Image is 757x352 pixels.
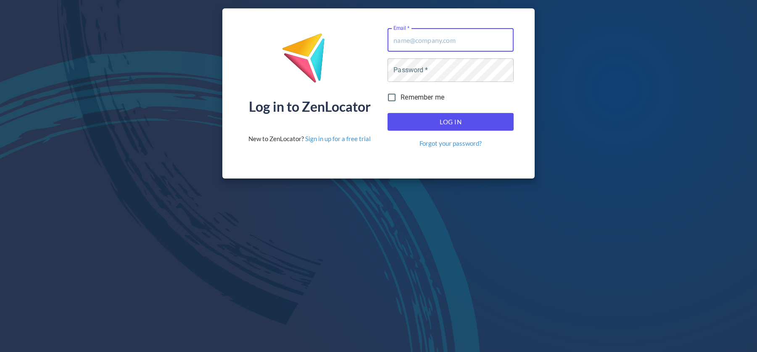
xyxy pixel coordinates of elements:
div: New to ZenLocator? [248,134,371,143]
img: ZenLocator [282,33,338,89]
span: Remember me [401,92,444,102]
span: Log In [397,116,504,127]
a: Sign in up for a free trial [305,135,371,142]
a: Forgot your password? [419,139,482,148]
input: name@company.com [388,28,514,52]
button: Log In [388,113,514,131]
div: Log in to ZenLocator [249,100,371,113]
